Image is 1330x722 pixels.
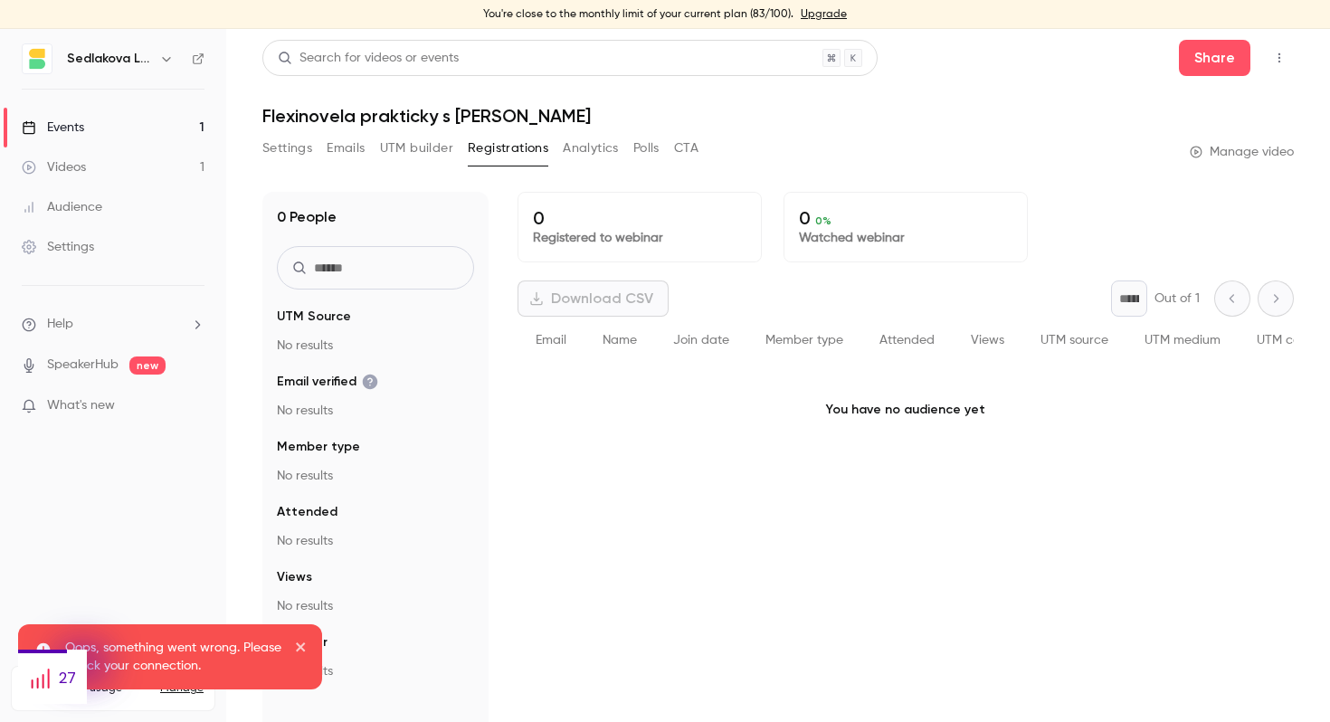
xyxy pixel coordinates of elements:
img: Sedlakova Legal [23,44,52,73]
span: Attended [879,334,935,347]
button: Settings [262,134,312,163]
span: What's new [47,396,115,415]
div: Events [22,119,84,137]
a: Manage video [1190,143,1294,161]
button: CTA [674,134,698,163]
span: Views [277,568,312,586]
p: No results [277,662,474,680]
div: Settings [22,238,94,256]
button: close [295,639,308,660]
h1: 0 People [277,206,337,228]
p: 0 [533,207,746,229]
span: Name [603,334,637,347]
span: Member type [765,334,843,347]
span: UTM Source [277,308,351,326]
p: Out of 1 [1154,290,1200,308]
p: Watched webinar [799,229,1012,247]
span: new [129,356,166,375]
button: UTM builder [380,134,453,163]
span: Email verified [277,373,378,391]
button: Registrations [468,134,548,163]
p: You have no audience yet [518,365,1294,455]
p: No results [277,467,474,485]
p: Registered to webinar [533,229,746,247]
div: Search for videos or events [278,49,459,68]
h1: Flexinovela prakticky s [PERSON_NAME] [262,105,1294,127]
button: Emails [327,134,365,163]
p: 0 [799,207,1012,229]
span: Member type [277,438,360,456]
div: Videos [22,158,86,176]
iframe: Noticeable Trigger [183,398,204,414]
button: Polls [633,134,660,163]
p: No results [277,337,474,355]
span: Help [47,315,73,334]
span: 0 % [815,214,831,227]
li: help-dropdown-opener [22,315,204,334]
a: Upgrade [801,7,847,22]
span: UTM source [1040,334,1108,347]
div: Audience [22,198,102,216]
section: facet-groups [277,308,474,680]
span: Views [971,334,1004,347]
p: Oops, something went wrong. Please check your connection. [65,639,282,675]
span: Join date [673,334,729,347]
p: No results [277,597,474,615]
button: Share [1179,40,1250,76]
span: Email [536,334,566,347]
h6: Sedlakova Legal [67,50,152,68]
button: Analytics [563,134,619,163]
p: No results [277,402,474,420]
div: 27 [18,653,87,704]
a: SpeakerHub [47,356,119,375]
span: Attended [277,503,337,521]
p: No results [277,532,474,550]
span: UTM medium [1145,334,1221,347]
